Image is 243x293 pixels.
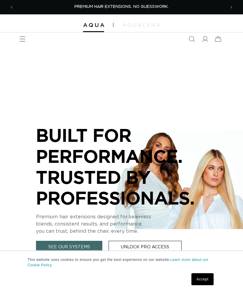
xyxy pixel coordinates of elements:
img: aqualyna.com [122,23,160,27]
p: This website uses cookies to ensure you get the best experience on our website. [28,257,215,268]
button: Previous announcement [5,1,18,14]
a: Unlock Pro Access [109,241,181,254]
p: Premium hair extensions designed for seamless blends, consistent results, and performance you can... [36,213,207,235]
img: Aqua Hair Extensions [83,23,104,27]
a: See Our Systems [36,241,102,254]
summary: Menu [16,32,29,46]
summary: Search [185,32,198,46]
button: Next announcement [225,1,238,14]
a: Accept [191,273,214,285]
p: BUILT FOR PERFORMANCE. TRUSTED BY PROFESSIONALS. [36,125,207,208]
span: PREMIUM HAIR EXTENSIONS. NO GUESSWORK. [74,5,169,9]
